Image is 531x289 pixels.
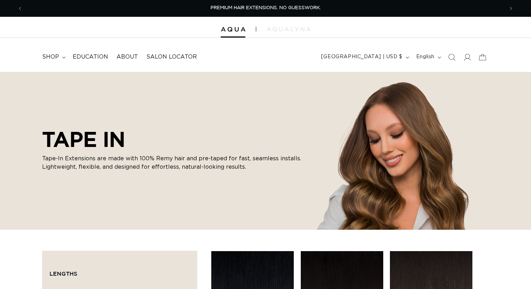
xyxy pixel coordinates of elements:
[38,49,68,65] summary: shop
[42,154,309,171] p: Tape-In Extensions are made with 100% Remy hair and pre-taped for fast, seamless installs. Lightw...
[321,53,403,61] span: [GEOGRAPHIC_DATA] | USD $
[221,27,245,32] img: Aqua Hair Extensions
[112,49,142,65] a: About
[412,51,444,64] button: English
[42,127,309,152] h2: TAPE IN
[12,2,28,15] button: Previous announcement
[267,27,311,31] img: aqualyna.com
[42,53,59,61] span: shop
[142,49,201,65] a: Salon Locator
[503,2,519,15] button: Next announcement
[211,6,321,10] span: PREMIUM HAIR EXTENSIONS. NO GUESSWORK.
[68,49,112,65] a: Education
[49,258,190,283] summary: Lengths (0 selected)
[444,49,459,65] summary: Search
[416,53,434,61] span: English
[73,53,108,61] span: Education
[49,270,77,277] span: Lengths
[117,53,138,61] span: About
[317,51,412,64] button: [GEOGRAPHIC_DATA] | USD $
[146,53,197,61] span: Salon Locator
